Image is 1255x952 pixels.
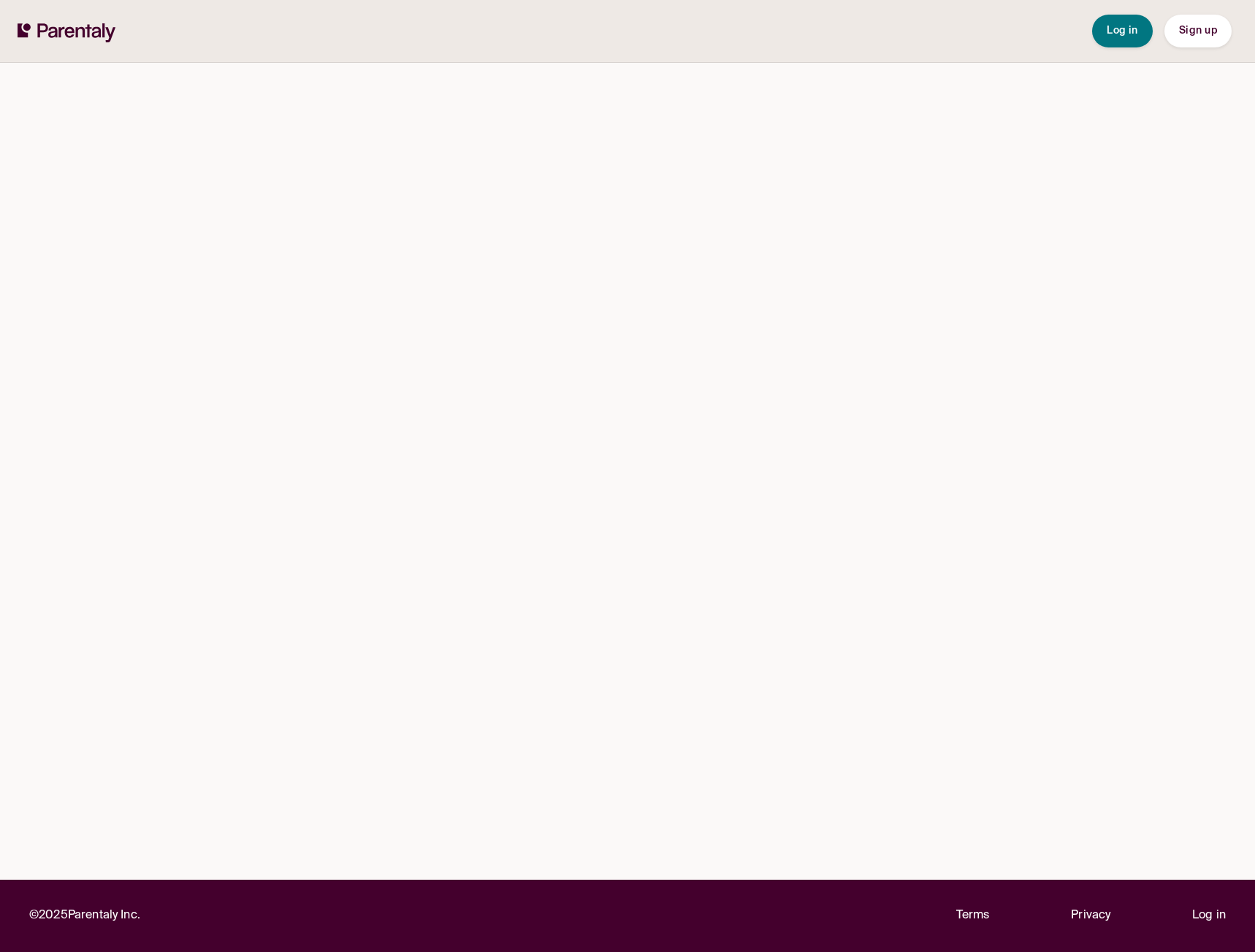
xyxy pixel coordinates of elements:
p: © 2025 Parentaly Inc. [29,906,140,926]
a: Log in [1192,906,1226,926]
button: Sign up [1164,15,1232,47]
span: Log in [1107,26,1138,36]
a: Terms [956,906,990,926]
button: Log in [1092,15,1153,47]
a: Privacy [1071,906,1110,926]
span: Sign up [1179,26,1217,36]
